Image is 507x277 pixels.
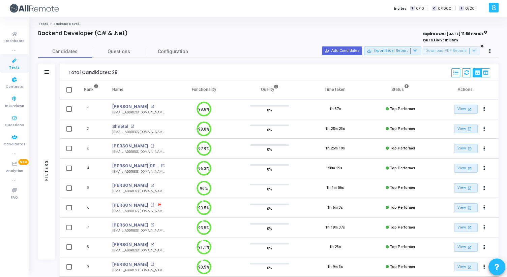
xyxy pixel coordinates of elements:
[390,225,415,230] span: Top Performer
[11,195,18,201] span: FAQ
[364,46,421,55] button: Export Excel Report
[325,48,329,53] mat-icon: person_add_alt
[267,225,272,232] span: 0%
[77,257,106,277] td: 9
[454,105,478,114] a: View
[92,48,146,55] span: Questions
[158,48,188,55] span: Configuration
[390,146,415,150] span: Top Performer
[467,205,473,211] mat-icon: open_in_new
[112,103,148,110] a: [PERSON_NAME]
[77,198,106,218] td: 6
[267,205,272,212] span: 0%
[38,30,128,37] h4: Backend Developer (C# & .Net)
[325,225,345,231] div: 1h 19m 37s
[112,86,123,93] div: Name
[112,241,148,248] a: [PERSON_NAME]
[467,146,473,151] mat-icon: open_in_new
[455,5,456,12] span: |
[479,183,489,193] button: Actions
[4,38,25,44] span: Dashboard
[112,202,148,209] a: [PERSON_NAME]
[465,6,476,11] span: 0/201
[368,80,433,99] th: Status
[77,237,106,257] td: 8
[112,189,165,194] div: [EMAIL_ADDRESS][DOMAIN_NAME]
[479,144,489,153] button: Actions
[5,123,24,128] span: Questions
[459,6,464,11] span: I
[112,149,165,154] div: [EMAIL_ADDRESS][DOMAIN_NAME]
[112,163,159,169] a: [PERSON_NAME][DEMOGRAPHIC_DATA]
[467,264,473,270] mat-icon: open_in_new
[161,164,165,168] mat-icon: open_in_new
[112,268,165,273] div: [EMAIL_ADDRESS][DOMAIN_NAME]
[77,139,106,159] td: 3
[112,261,148,268] a: [PERSON_NAME]
[325,86,346,93] div: Time taken
[150,243,154,247] mat-icon: open_in_new
[454,243,478,252] a: View
[454,183,478,193] a: View
[112,228,165,233] div: [EMAIL_ADDRESS][DOMAIN_NAME]
[77,119,106,139] td: 2
[77,99,106,119] td: 1
[112,182,148,189] a: [PERSON_NAME]
[432,6,436,11] span: C
[467,244,473,250] mat-icon: open_in_new
[112,209,165,214] div: [EMAIL_ADDRESS][DOMAIN_NAME]
[467,166,473,171] mat-icon: open_in_new
[6,84,23,90] span: Contests
[479,243,489,252] button: Actions
[427,5,428,12] span: |
[112,123,128,130] a: Sheetal
[467,106,473,112] mat-icon: open_in_new
[18,159,29,165] span: New
[43,133,50,207] div: Filters
[367,48,371,53] mat-icon: save_alt
[423,37,458,43] strong: Duration : 1h 35m
[390,166,415,170] span: Top Performer
[390,107,415,111] span: Top Performer
[479,223,489,232] button: Actions
[150,144,154,148] mat-icon: open_in_new
[77,159,106,178] td: 4
[479,164,489,173] button: Actions
[467,126,473,132] mat-icon: open_in_new
[8,2,59,15] img: logo
[267,107,272,113] span: 0%
[4,142,25,147] span: Candidates
[112,222,148,229] a: [PERSON_NAME]
[390,265,415,269] span: Top Performer
[150,223,154,227] mat-icon: open_in_new
[77,178,106,198] td: 5
[267,126,272,133] span: 0%
[150,263,154,266] mat-icon: open_in_new
[325,126,345,132] div: 1h 25m 23s
[329,106,341,112] div: 1h 37s
[171,80,237,99] th: Functionality
[410,6,415,11] span: T
[38,22,48,26] a: Tests
[423,29,487,37] strong: Expires On : [DATE] 11:59 PM IST
[479,262,489,272] button: Actions
[112,143,148,149] a: [PERSON_NAME]
[328,166,342,171] div: 58m 29s
[394,6,408,11] label: Invites:
[390,205,415,210] span: Top Performer
[112,130,165,135] div: [EMAIL_ADDRESS][DOMAIN_NAME]
[416,6,424,11] span: 0/10
[390,185,415,190] span: Top Performer
[77,80,106,99] th: Rank
[329,244,341,250] div: 1h 23s
[150,105,154,108] mat-icon: open_in_new
[390,245,415,249] span: Top Performer
[454,164,478,173] a: View
[267,146,272,153] span: 0%
[326,185,344,191] div: 1h 1m 56s
[68,70,117,75] div: Total Candidates: 29
[112,248,165,253] div: [EMAIL_ADDRESS][DOMAIN_NAME]
[150,203,154,207] mat-icon: open_in_new
[150,184,154,187] mat-icon: open_in_new
[467,224,473,230] mat-icon: open_in_new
